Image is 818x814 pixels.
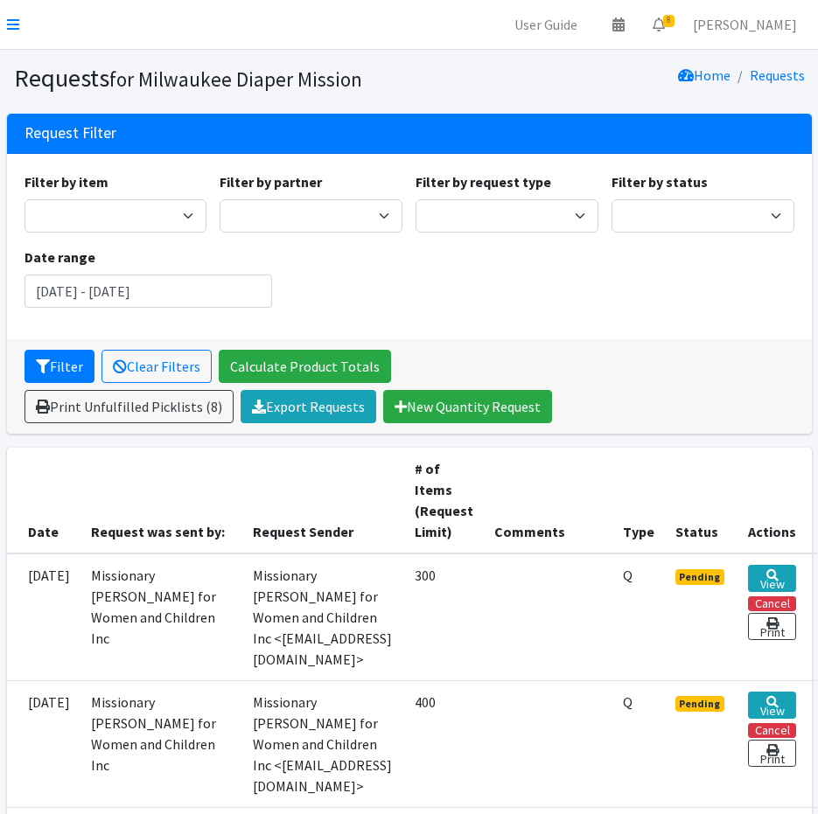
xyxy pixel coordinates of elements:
[675,569,725,585] span: Pending
[748,565,796,592] a: View
[242,448,404,553] th: Request Sender
[500,7,591,42] a: User Guide
[748,596,796,611] button: Cancel
[24,390,234,423] a: Print Unfulfilled Picklists (8)
[219,350,391,383] a: Calculate Product Totals
[748,613,796,640] a: Print
[748,740,796,767] a: Print
[7,680,80,807] td: [DATE]
[220,171,322,192] label: Filter by partner
[80,553,242,681] td: Missionary [PERSON_NAME] for Women and Children Inc
[679,7,811,42] a: [PERSON_NAME]
[484,448,612,553] th: Comments
[24,350,94,383] button: Filter
[80,448,242,553] th: Request was sent by:
[109,66,362,92] small: for Milwaukee Diaper Mission
[750,66,805,84] a: Requests
[24,247,95,268] label: Date range
[242,553,404,681] td: Missionary [PERSON_NAME] for Women and Children Inc <[EMAIL_ADDRESS][DOMAIN_NAME]>
[14,63,403,94] h1: Requests
[748,692,796,719] a: View
[675,696,725,712] span: Pending
[404,553,484,681] td: 300
[665,448,738,553] th: Status
[7,553,80,681] td: [DATE]
[24,171,108,192] label: Filter by item
[416,171,551,192] label: Filter by request type
[241,390,376,423] a: Export Requests
[738,448,817,553] th: Actions
[678,66,731,84] a: Home
[242,680,404,807] td: Missionary [PERSON_NAME] for Women and Children Inc <[EMAIL_ADDRESS][DOMAIN_NAME]>
[612,171,708,192] label: Filter by status
[383,390,552,423] a: New Quantity Request
[748,723,796,738] button: Cancel
[623,567,633,584] abbr: Quantity
[7,448,80,553] th: Date
[663,15,675,27] span: 8
[404,680,484,807] td: 400
[24,275,272,308] input: January 1, 2011 - December 31, 2011
[612,448,665,553] th: Type
[80,680,242,807] td: Missionary [PERSON_NAME] for Women and Children Inc
[639,7,679,42] a: 8
[623,693,633,711] abbr: Quantity
[404,448,484,553] th: # of Items (Request Limit)
[101,350,212,383] a: Clear Filters
[24,124,116,143] h3: Request Filter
